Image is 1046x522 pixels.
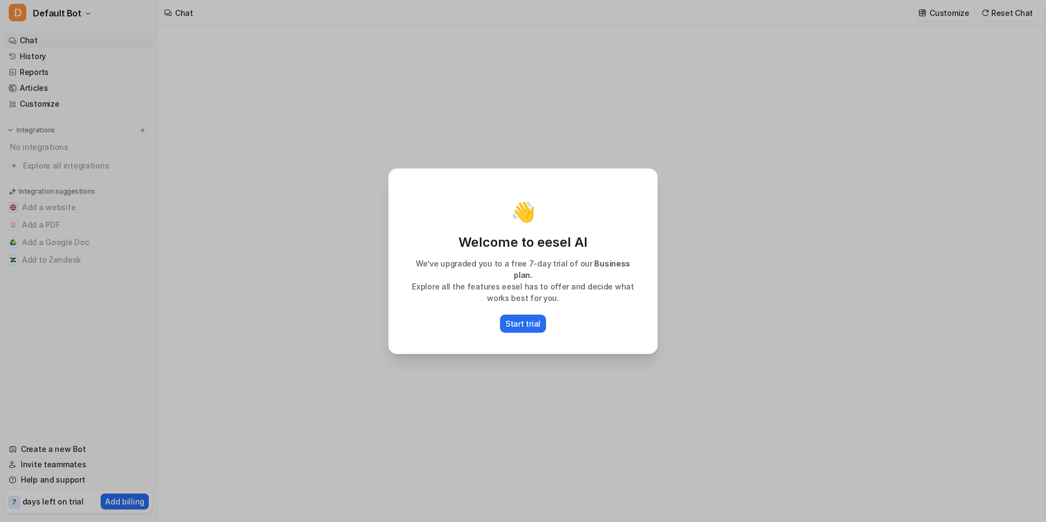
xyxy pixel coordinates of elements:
p: Start trial [505,318,541,329]
p: 👋 [511,201,536,223]
p: Welcome to eesel AI [401,234,645,251]
p: Explore all the features eesel has to offer and decide what works best for you. [401,281,645,304]
p: We’ve upgraded you to a free 7-day trial of our [401,258,645,281]
button: Start trial [500,315,546,333]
